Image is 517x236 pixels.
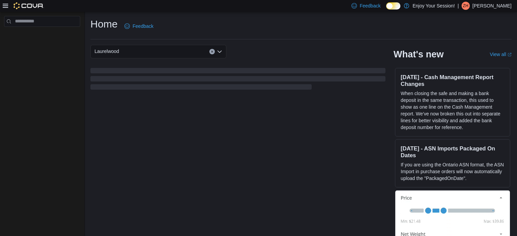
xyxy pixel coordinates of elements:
[133,23,153,30] span: Feedback
[360,2,380,9] span: Feedback
[122,19,156,33] a: Feedback
[401,161,504,182] p: If you are using the Ontario ASN format, the ASN Import in purchase orders will now automatically...
[90,17,118,31] h1: Home
[401,74,504,87] h3: [DATE] - Cash Management Report Changes
[394,49,444,60] h2: What's new
[14,2,44,9] img: Cova
[386,2,400,10] input: Dark Mode
[490,52,512,57] a: View allExternal link
[507,53,512,57] svg: External link
[463,2,468,10] span: ZH
[401,145,504,159] h3: [DATE] - ASN Imports Packaged On Dates
[209,49,215,54] button: Clear input
[94,47,119,55] span: Laurelwood
[458,2,459,10] p: |
[4,28,80,44] nav: Complex example
[90,69,385,91] span: Loading
[462,2,470,10] div: Zo Harris
[217,49,222,54] button: Open list of options
[401,90,504,131] p: When closing the safe and making a bank deposit in the same transaction, this used to show as one...
[413,2,455,10] p: Enjoy Your Session!
[472,2,512,10] p: [PERSON_NAME]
